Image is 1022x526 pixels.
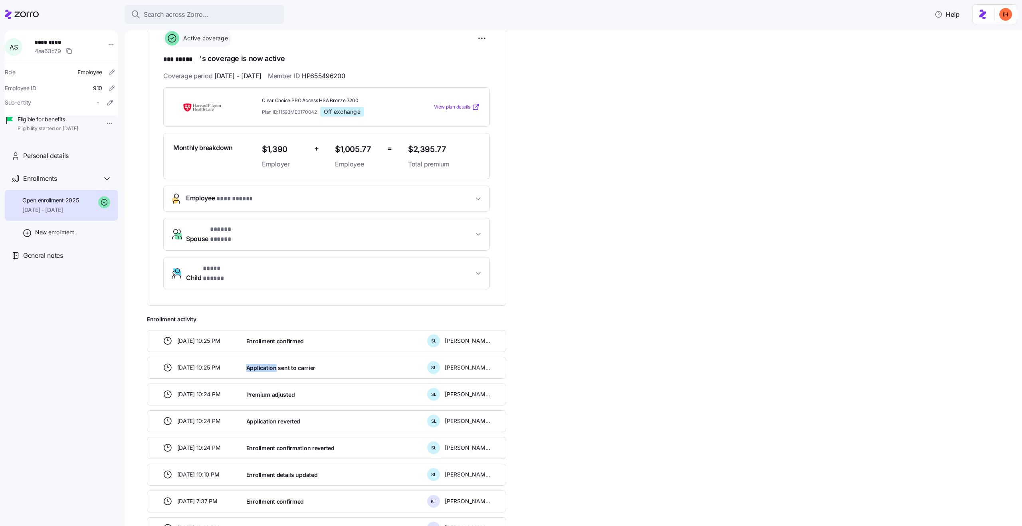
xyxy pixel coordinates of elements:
span: Plan ID: 11593ME0170042 [262,109,317,115]
span: [DATE] 10:24 PM [177,444,221,452]
span: HP655496200 [302,71,345,81]
span: S L [431,366,436,370]
span: Help [935,10,960,19]
span: [DATE] 10:10 PM [177,471,220,479]
span: Eligibility started on [DATE] [18,125,78,132]
span: [DATE] 10:25 PM [177,364,220,372]
span: [PERSON_NAME] [445,417,490,425]
span: [PERSON_NAME] [445,337,490,345]
span: S L [431,392,436,397]
span: + [314,143,319,154]
h1: 's coverage is now active [163,53,490,65]
span: Enrollment confirmed [246,337,304,345]
a: View plan details [434,103,480,111]
span: Application sent to carrier [246,364,315,372]
span: [DATE] 7:37 PM [177,497,218,505]
span: $2,395.77 [408,143,480,156]
span: General notes [23,251,63,261]
span: Employee [186,193,257,204]
span: Role [5,68,16,76]
span: Premium adjusted [246,391,295,399]
span: S L [431,419,436,423]
span: [PERSON_NAME] [445,471,490,479]
span: Active coverage [181,34,228,42]
span: Coverage period [163,71,261,81]
span: $1,390 [262,143,308,156]
span: Enrollments [23,174,57,184]
span: Spouse [186,225,250,244]
span: Monthly breakdown [173,143,233,153]
span: S L [431,473,436,477]
img: f3711480c2c985a33e19d88a07d4c111 [999,8,1012,21]
span: S L [431,446,436,450]
span: Enrollment details updated [246,471,318,479]
span: Child [186,264,236,283]
span: Eligible for benefits [18,115,78,123]
span: Employee [77,68,102,76]
span: Enrollment confirmed [246,498,304,506]
span: View plan details [434,103,470,111]
img: Harvard Pilgrim [173,98,231,116]
span: [DATE] 10:24 PM [177,390,221,398]
span: A S [10,44,18,50]
span: [DATE] - [DATE] [22,206,79,214]
span: Member ID [268,71,345,81]
span: Application reverted [246,417,300,425]
span: Enrollment confirmation reverted [246,444,335,452]
span: Employee ID [5,84,36,92]
span: Off exchange [324,108,360,115]
span: Enrollment activity [147,315,506,323]
button: Search across Zorro... [125,5,284,24]
span: Open enrollment 2025 [22,196,79,204]
span: S L [431,339,436,343]
span: Employee [335,159,381,169]
span: - [97,99,99,107]
span: [DATE] 10:24 PM [177,417,221,425]
span: K T [431,499,436,504]
span: [PERSON_NAME] [445,364,490,372]
span: Sub-entity [5,99,31,107]
span: [PERSON_NAME] [445,444,490,452]
span: [DATE] 10:25 PM [177,337,220,345]
span: Search across Zorro... [144,10,208,20]
span: [PERSON_NAME] [445,497,490,505]
span: Personal details [23,151,69,161]
span: = [387,143,392,154]
span: $1,005.77 [335,143,381,156]
span: Employer [262,159,308,169]
span: [PERSON_NAME] [445,390,490,398]
span: Clear Choice PPO Access HSA Bronze 7200 [262,97,402,104]
span: [DATE] - [DATE] [214,71,261,81]
span: 910 [93,84,102,92]
button: Help [928,6,966,22]
span: New enrollment [35,228,74,236]
span: 4ea63c79 [35,47,61,55]
span: Total premium [408,159,480,169]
